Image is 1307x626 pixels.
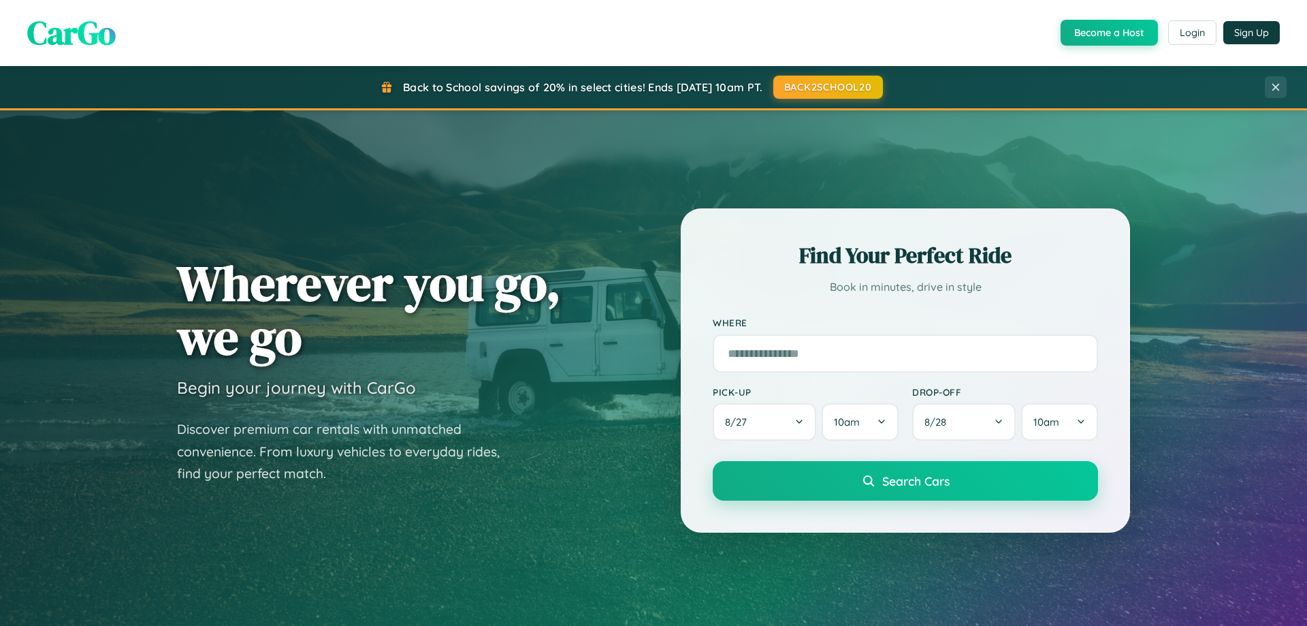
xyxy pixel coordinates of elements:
button: 10am [822,403,899,441]
p: Discover premium car rentals with unmatched convenience. From luxury vehicles to everyday rides, ... [177,418,517,485]
h1: Wherever you go, we go [177,256,561,364]
span: 10am [834,416,860,428]
p: Book in minutes, drive in style [713,277,1098,297]
span: 8 / 27 [725,416,754,428]
label: Where [713,317,1098,329]
label: Drop-off [912,386,1098,398]
span: CarGo [27,10,116,55]
button: 8/28 [912,403,1016,441]
button: Login [1168,20,1216,45]
span: 10am [1033,416,1059,428]
button: Sign Up [1223,21,1280,44]
h3: Begin your journey with CarGo [177,377,416,398]
label: Pick-up [713,386,899,398]
span: 8 / 28 [924,416,953,428]
span: Back to School savings of 20% in select cities! Ends [DATE] 10am PT. [403,80,762,94]
button: Search Cars [713,461,1098,501]
button: Become a Host [1061,20,1158,46]
h2: Find Your Perfect Ride [713,240,1098,270]
button: 10am [1021,403,1098,441]
button: 8/27 [713,403,816,441]
button: BACK2SCHOOL20 [773,76,883,99]
span: Search Cars [882,473,950,488]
